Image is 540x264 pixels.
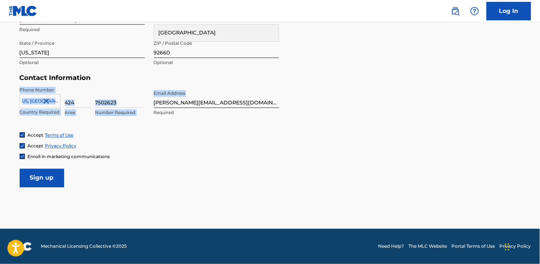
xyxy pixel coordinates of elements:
[470,7,479,16] img: help
[28,143,44,149] span: Accept
[452,243,495,250] a: Portal Terms of Use
[409,243,447,250] a: The MLC Website
[503,228,540,264] iframe: Chat Widget
[20,26,145,33] p: Required
[448,4,463,19] a: Public Search
[20,133,24,137] img: checkbox
[41,243,127,250] span: Mechanical Licensing Collective © 2025
[20,169,64,187] input: Sign up
[378,243,404,250] a: Need Help?
[20,144,24,148] img: checkbox
[20,109,60,116] p: Country Required
[95,110,143,116] p: Number Required
[45,133,74,138] a: Terms of Use
[500,243,531,250] a: Privacy Policy
[9,242,32,251] img: logo
[9,6,37,16] img: MLC Logo
[154,110,279,116] p: Required
[487,2,531,20] a: Log In
[20,154,24,159] img: checkbox
[451,7,460,16] img: search
[154,60,279,66] p: Optional
[28,133,44,138] span: Accept
[20,60,145,66] p: Optional
[28,154,110,160] span: Enroll in marketing communications
[45,143,77,149] a: Privacy Policy
[154,25,279,41] div: [GEOGRAPHIC_DATA]
[505,236,510,258] div: Drag
[65,110,91,116] p: Area
[467,4,482,19] div: Help
[20,74,279,83] h5: Contact Information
